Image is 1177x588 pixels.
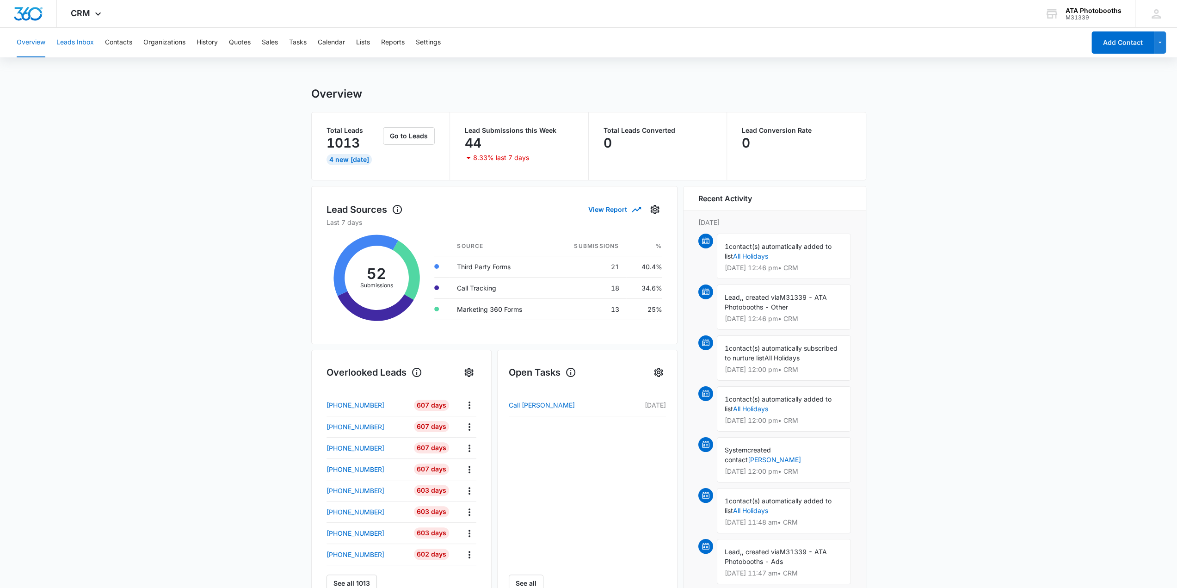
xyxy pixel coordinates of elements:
p: 0 [604,136,612,150]
span: System [725,446,747,454]
h1: Lead Sources [327,203,403,217]
td: 25% [626,298,662,320]
p: [DATE] [628,400,666,410]
p: [DATE] 12:00 pm • CRM [725,366,843,373]
h1: Overview [311,87,362,101]
p: [PHONE_NUMBER] [327,528,384,538]
div: account name [1066,7,1122,14]
th: % [626,236,662,256]
a: [PERSON_NAME] [748,456,801,464]
button: Actions [462,483,476,498]
td: 40.4% [626,256,662,277]
p: [PHONE_NUMBER] [327,464,384,474]
p: 1013 [327,136,360,150]
div: 607 Days [414,421,449,432]
p: Lead Conversion Rate [742,127,851,134]
button: Sales [262,28,278,57]
button: Settings [651,365,666,380]
button: Overview [17,28,45,57]
div: 603 Days [414,485,449,496]
div: account id [1066,14,1122,21]
a: [PHONE_NUMBER] [327,528,407,538]
td: Marketing 360 Forms [450,298,551,320]
a: [PHONE_NUMBER] [327,464,407,474]
p: [PHONE_NUMBER] [327,443,384,453]
button: Reports [381,28,405,57]
span: contact(s) automatically added to list [725,242,832,260]
button: Actions [462,398,476,412]
button: Contacts [105,28,132,57]
p: [PHONE_NUMBER] [327,507,384,517]
button: Actions [462,462,476,477]
button: History [197,28,218,57]
p: Last 7 days [327,217,662,227]
span: Lead, [725,548,742,556]
button: Tasks [289,28,307,57]
p: [PHONE_NUMBER] [327,422,384,432]
p: [DATE] 11:47 am • CRM [725,570,843,576]
p: [PHONE_NUMBER] [327,550,384,559]
a: [PHONE_NUMBER] [327,422,407,432]
button: Go to Leads [383,127,435,145]
a: All Holidays [733,507,768,514]
td: 21 [551,256,626,277]
button: Actions [462,547,476,562]
p: Total Leads [327,127,382,134]
div: 607 Days [414,464,449,475]
span: contact(s) automatically subscribed to nurture list [725,344,838,362]
p: 8.33% last 7 days [473,155,529,161]
span: contact(s) automatically added to list [725,497,832,514]
h1: Overlooked Leads [327,365,422,379]
button: Calendar [318,28,345,57]
p: [DATE] 12:00 pm • CRM [725,417,843,424]
button: Leads Inbox [56,28,94,57]
button: Settings [416,28,441,57]
div: 607 Days [414,442,449,453]
span: CRM [71,8,90,18]
h6: Recent Activity [698,193,752,204]
td: Call Tracking [450,277,551,298]
p: Lead Submissions this Week [465,127,573,134]
span: created contact [725,446,771,464]
div: 603 Days [414,527,449,538]
a: All Holidays [733,405,768,413]
p: [PHONE_NUMBER] [327,400,384,410]
span: All Holidays [764,354,800,362]
h1: Open Tasks [509,365,576,379]
div: 602 Days [414,549,449,560]
div: 603 Days [414,506,449,517]
p: [DATE] 12:00 pm • CRM [725,468,843,475]
button: Actions [462,526,476,540]
div: 4 New [DATE] [327,154,372,165]
td: Third Party Forms [450,256,551,277]
a: [PHONE_NUMBER] [327,486,407,495]
span: Lead, [725,293,742,301]
span: contact(s) automatically added to list [725,395,832,413]
button: Actions [462,505,476,519]
span: 1 [725,344,729,352]
a: Go to Leads [383,132,435,140]
div: 607 Days [414,400,449,411]
th: Source [450,236,551,256]
button: Settings [462,365,476,380]
button: Actions [462,441,476,455]
td: 13 [551,298,626,320]
a: [PHONE_NUMBER] [327,507,407,517]
a: Call [PERSON_NAME] [509,400,628,411]
span: , created via [742,548,780,556]
button: Actions [462,420,476,434]
span: , created via [742,293,780,301]
p: Total Leads Converted [604,127,712,134]
span: 1 [725,395,729,403]
button: Quotes [229,28,251,57]
button: Organizations [143,28,185,57]
p: 44 [465,136,481,150]
p: [DATE] 11:48 am • CRM [725,519,843,526]
button: View Report [588,201,640,217]
span: 1 [725,242,729,250]
p: 0 [742,136,750,150]
button: Settings [647,202,662,217]
a: [PHONE_NUMBER] [327,443,407,453]
button: Add Contact [1091,31,1154,54]
th: Submissions [551,236,626,256]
